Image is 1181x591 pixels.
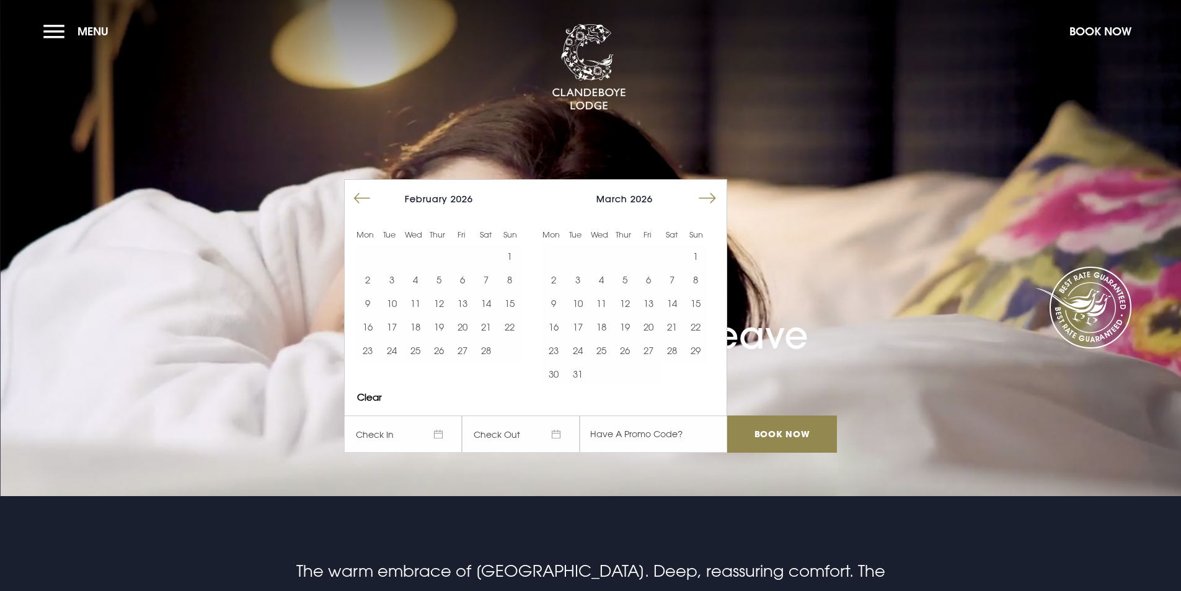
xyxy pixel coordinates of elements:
[498,315,521,339] td: Choose Sunday, February 22, 2026 as your start date.
[379,315,403,339] td: Choose Tuesday, February 17, 2026 as your start date.
[660,291,684,315] td: Choose Saturday, March 14, 2026 as your start date.
[637,268,660,291] button: 6
[379,268,403,291] button: 3
[542,339,565,362] td: Choose Monday, March 23, 2026 as your start date.
[613,315,637,339] td: Choose Thursday, March 19, 2026 as your start date.
[660,339,684,362] button: 28
[684,244,707,268] button: 1
[684,315,707,339] button: 22
[379,291,403,315] td: Choose Tuesday, February 10, 2026 as your start date.
[427,315,451,339] button: 19
[727,415,836,453] input: Book Now
[590,339,613,362] td: Choose Wednesday, March 25, 2026 as your start date.
[637,315,660,339] td: Choose Friday, March 20, 2026 as your start date.
[404,315,427,339] td: Choose Wednesday, February 18, 2026 as your start date.
[580,415,727,453] input: Have A Promo Code?
[451,291,474,315] button: 13
[1063,18,1138,45] button: Book Now
[542,315,565,339] button: 16
[565,362,589,386] button: 31
[660,315,684,339] button: 21
[542,268,565,291] td: Choose Monday, March 2, 2026 as your start date.
[498,268,521,291] td: Choose Sunday, February 8, 2026 as your start date.
[684,291,707,315] button: 15
[356,268,379,291] button: 2
[613,339,637,362] td: Choose Thursday, March 26, 2026 as your start date.
[350,187,374,210] button: Move backward to switch to the previous month.
[356,315,379,339] button: 16
[344,415,462,453] span: Check In
[427,291,451,315] td: Choose Thursday, February 12, 2026 as your start date.
[590,315,613,339] button: 18
[451,315,474,339] button: 20
[565,362,589,386] td: Choose Tuesday, March 31, 2026 as your start date.
[405,193,448,204] span: February
[542,362,565,386] td: Choose Monday, March 30, 2026 as your start date.
[404,339,427,362] button: 25
[542,291,565,315] button: 9
[474,339,498,362] button: 28
[637,339,660,362] button: 27
[451,268,474,291] button: 6
[404,268,427,291] button: 4
[590,291,613,315] button: 11
[565,268,589,291] td: Choose Tuesday, March 3, 2026 as your start date.
[590,315,613,339] td: Choose Wednesday, March 18, 2026 as your start date.
[356,339,379,362] button: 23
[451,291,474,315] td: Choose Friday, February 13, 2026 as your start date.
[637,291,660,315] td: Choose Friday, March 13, 2026 as your start date.
[474,268,498,291] td: Choose Saturday, February 7, 2026 as your start date.
[542,362,565,386] button: 30
[684,268,707,291] button: 8
[474,291,498,315] button: 14
[498,315,521,339] button: 22
[451,268,474,291] td: Choose Friday, February 6, 2026 as your start date.
[451,339,474,362] button: 27
[590,291,613,315] td: Choose Wednesday, March 11, 2026 as your start date.
[451,193,473,204] span: 2026
[565,268,589,291] button: 3
[637,339,660,362] td: Choose Friday, March 27, 2026 as your start date.
[427,291,451,315] button: 12
[356,315,379,339] td: Choose Monday, February 16, 2026 as your start date.
[43,18,115,45] button: Menu
[684,291,707,315] td: Choose Sunday, March 15, 2026 as your start date.
[613,315,637,339] button: 19
[542,291,565,315] td: Choose Monday, March 9, 2026 as your start date.
[660,339,684,362] td: Choose Saturday, March 28, 2026 as your start date.
[596,193,627,204] span: March
[356,339,379,362] td: Choose Monday, February 23, 2026 as your start date.
[77,24,108,38] span: Menu
[565,339,589,362] button: 24
[356,291,379,315] button: 9
[613,291,637,315] td: Choose Thursday, March 12, 2026 as your start date.
[613,339,637,362] button: 26
[660,268,684,291] td: Choose Saturday, March 7, 2026 as your start date.
[637,291,660,315] button: 13
[630,193,653,204] span: 2026
[637,315,660,339] button: 20
[404,315,427,339] button: 18
[542,268,565,291] button: 2
[684,339,707,362] td: Choose Sunday, March 29, 2026 as your start date.
[660,291,684,315] button: 14
[590,268,613,291] button: 4
[451,315,474,339] td: Choose Friday, February 20, 2026 as your start date.
[684,268,707,291] td: Choose Sunday, March 8, 2026 as your start date.
[498,244,521,268] button: 1
[427,339,451,362] button: 26
[474,339,498,362] td: Choose Saturday, February 28, 2026 as your start date.
[542,339,565,362] button: 23
[404,291,427,315] button: 11
[379,291,403,315] button: 10
[404,291,427,315] td: Choose Wednesday, February 11, 2026 as your start date.
[404,339,427,362] td: Choose Wednesday, February 25, 2026 as your start date.
[613,268,637,291] button: 5
[474,291,498,315] td: Choose Saturday, February 14, 2026 as your start date.
[427,268,451,291] td: Choose Thursday, February 5, 2026 as your start date.
[613,291,637,315] button: 12
[379,268,403,291] td: Choose Tuesday, February 3, 2026 as your start date.
[474,315,498,339] td: Choose Saturday, February 21, 2026 as your start date.
[696,187,719,210] button: Move forward to switch to the next month.
[590,268,613,291] td: Choose Wednesday, March 4, 2026 as your start date.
